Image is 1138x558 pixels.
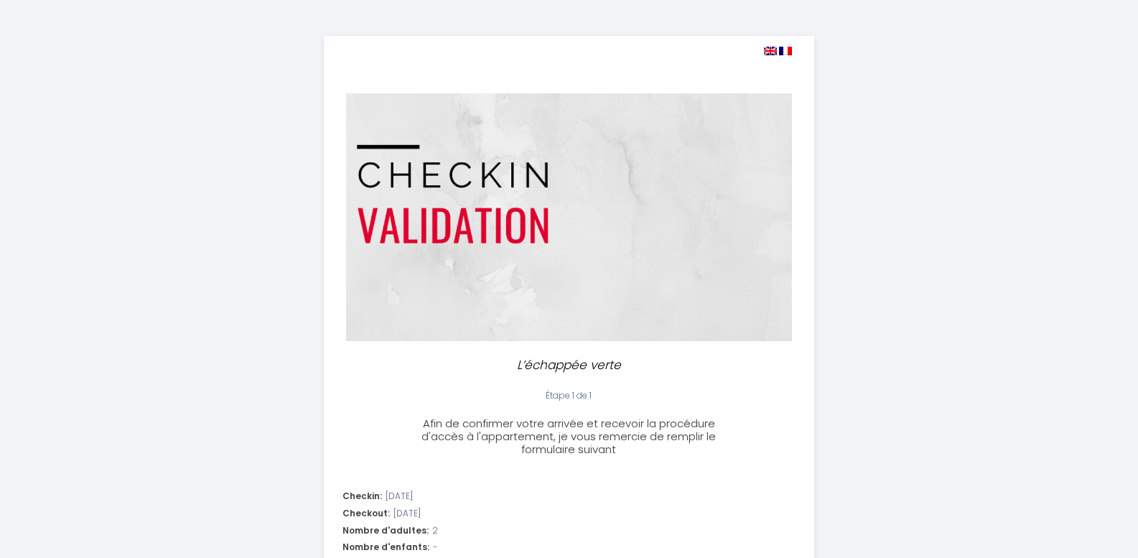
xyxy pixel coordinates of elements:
[342,524,429,538] span: Nombre d'adultes:
[386,490,413,503] span: [DATE]
[421,416,716,457] span: Afin de confirmer votre arrivée et recevoir la procédure d'accès à l'appartement, je vous remerci...
[342,541,429,554] span: Nombre d'enfants:
[546,389,592,401] span: Étape 1 de 1
[342,490,382,503] span: Checkin:
[764,47,777,55] img: en.png
[433,541,437,554] span: -
[342,507,390,521] span: Checkout:
[416,355,723,375] p: L’échappée verte
[393,507,421,521] span: [DATE]
[779,47,792,55] img: fr.png
[432,524,438,538] span: 2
